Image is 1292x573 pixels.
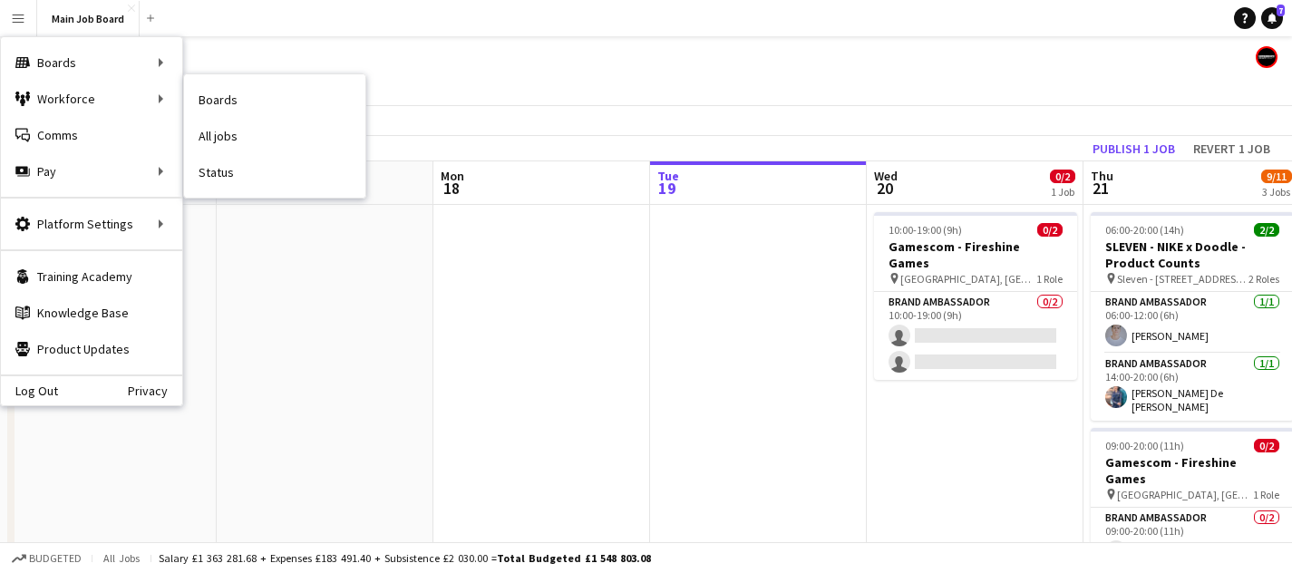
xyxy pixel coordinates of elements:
div: Workforce [1,81,182,117]
span: 0/2 [1050,170,1075,183]
button: Budgeted [9,549,84,568]
span: Mon [441,168,464,184]
button: Revert 1 job [1186,137,1277,160]
span: 20 [871,178,898,199]
span: Sleven - [STREET_ADDRESS][PERSON_NAME] [1117,272,1248,286]
app-card-role: Brand Ambassador0/210:00-19:00 (9h) [874,292,1077,380]
span: 18 [438,178,464,199]
span: All jobs [100,551,143,565]
span: [GEOGRAPHIC_DATA], [GEOGRAPHIC_DATA] [900,272,1036,286]
span: 0/2 [1254,439,1279,452]
span: Total Budgeted £1 548 803.08 [497,551,651,565]
span: 7 [1277,5,1285,16]
app-user-avatar: experience staff [1256,46,1277,68]
span: 19 [655,178,679,199]
button: Publish 1 job [1085,137,1182,160]
a: Privacy [128,384,182,398]
div: 1 Job [1051,185,1074,199]
span: 0/2 [1037,223,1063,237]
span: 2/2 [1254,223,1279,237]
a: Comms [1,117,182,153]
span: 1 Role [1253,488,1279,501]
h3: Gamescom - Fireshine Games [874,238,1077,271]
a: Boards [184,82,365,118]
div: Platform Settings [1,206,182,242]
div: 3 Jobs [1262,185,1291,199]
span: 06:00-20:00 (14h) [1105,223,1184,237]
a: Status [184,154,365,190]
span: Tue [657,168,679,184]
span: 10:00-19:00 (9h) [889,223,962,237]
a: Product Updates [1,331,182,367]
div: Boards [1,44,182,81]
span: [GEOGRAPHIC_DATA], [GEOGRAPHIC_DATA] [1117,488,1253,501]
span: Budgeted [29,552,82,565]
app-job-card: 10:00-19:00 (9h)0/2Gamescom - Fireshine Games [GEOGRAPHIC_DATA], [GEOGRAPHIC_DATA]1 RoleBrand Amb... [874,212,1077,380]
a: 7 [1261,7,1283,29]
a: All jobs [184,118,365,154]
span: Wed [874,168,898,184]
button: Main Job Board [37,1,140,36]
span: 2 Roles [1248,272,1279,286]
span: 09:00-20:00 (11h) [1105,439,1184,452]
span: Thu [1091,168,1113,184]
span: 1 Role [1036,272,1063,286]
span: 21 [1088,178,1113,199]
div: Pay [1,153,182,189]
span: 9/11 [1261,170,1292,183]
a: Training Academy [1,258,182,295]
a: Log Out [1,384,58,398]
a: Knowledge Base [1,295,182,331]
div: Salary £1 363 281.68 + Expenses £183 491.40 + Subsistence £2 030.00 = [159,551,651,565]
